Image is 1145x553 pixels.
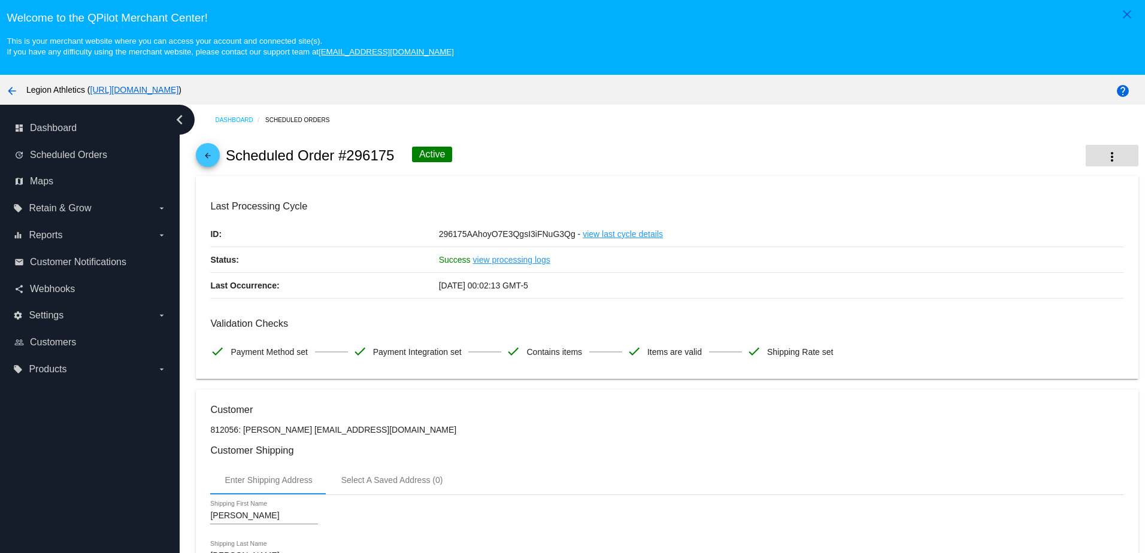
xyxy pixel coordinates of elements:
[473,247,550,272] a: view processing logs
[583,221,663,247] a: view last cycle details
[210,344,225,358] mat-icon: check
[319,47,454,56] a: [EMAIL_ADDRESS][DOMAIN_NAME]
[14,253,166,272] a: email Customer Notifications
[14,145,166,165] a: update Scheduled Orders
[13,364,23,374] i: local_offer
[215,111,265,129] a: Dashboard
[14,123,24,133] i: dashboard
[14,338,24,347] i: people_outline
[210,273,438,298] p: Last Occurrence:
[157,364,166,374] i: arrow_drop_down
[13,311,23,320] i: settings
[439,281,528,290] span: [DATE] 00:02:13 GMT-5
[225,475,312,485] div: Enter Shipping Address
[5,84,19,98] mat-icon: arrow_back
[29,310,63,321] span: Settings
[14,257,24,267] i: email
[265,111,340,129] a: Scheduled Orders
[170,110,189,129] i: chevron_left
[210,404,1123,415] h3: Customer
[747,344,761,358] mat-icon: check
[14,118,166,138] a: dashboard Dashboard
[627,344,641,358] mat-icon: check
[647,339,702,364] span: Items are valid
[26,85,181,95] span: Legion Athletics ( )
[506,344,520,358] mat-icon: check
[14,177,24,186] i: map
[439,255,471,265] span: Success
[210,247,438,272] p: Status:
[30,123,77,133] span: Dashboard
[373,339,462,364] span: Payment Integration set
[157,230,166,240] i: arrow_drop_down
[30,176,53,187] span: Maps
[157,203,166,213] i: arrow_drop_down
[210,445,1123,456] h3: Customer Shipping
[210,221,438,247] p: ID:
[157,311,166,320] i: arrow_drop_down
[14,150,24,160] i: update
[231,339,307,364] span: Payment Method set
[13,230,23,240] i: equalizer
[439,229,581,239] span: 296175AAhoyO7E3QgsI3iFNuG3Qg -
[526,339,582,364] span: Contains items
[7,11,1138,25] h3: Welcome to the QPilot Merchant Center!
[30,284,75,294] span: Webhooks
[353,344,367,358] mat-icon: check
[13,203,23,213] i: local_offer
[341,475,443,485] div: Select A Saved Address (0)
[90,85,179,95] a: [URL][DOMAIN_NAME]
[14,333,166,352] a: people_outline Customers
[210,425,1123,434] p: 812056: [PERSON_NAME] [EMAIL_ADDRESS][DOMAIN_NAME]
[14,279,166,299] a: share Webhooks
[1120,7,1134,22] mat-icon: close
[201,151,215,166] mat-icon: arrow_back
[14,172,166,191] a: map Maps
[210,200,1123,212] h3: Last Processing Cycle
[1105,150,1119,164] mat-icon: more_vert
[210,511,318,521] input: Shipping First Name
[30,150,107,160] span: Scheduled Orders
[767,339,834,364] span: Shipping Rate set
[30,337,76,348] span: Customers
[29,230,62,241] span: Reports
[30,257,126,268] span: Customer Notifications
[29,364,66,375] span: Products
[226,147,395,164] h2: Scheduled Order #296175
[1116,84,1130,98] mat-icon: help
[7,37,453,56] small: This is your merchant website where you can access your account and connected site(s). If you hav...
[14,284,24,294] i: share
[29,203,91,214] span: Retain & Grow
[210,318,1123,329] h3: Validation Checks
[412,147,453,162] div: Active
